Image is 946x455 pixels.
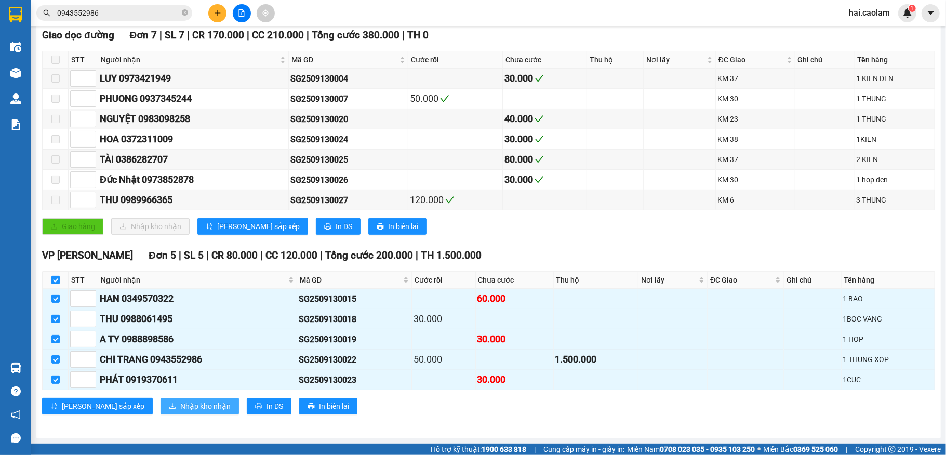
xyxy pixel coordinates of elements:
[299,333,410,346] div: SG2509130019
[299,313,410,326] div: SG2509130018
[10,93,21,104] img: warehouse-icon
[757,447,761,451] span: ⚪️
[247,398,291,414] button: printerIn DS
[717,194,793,206] div: KM 6
[717,113,793,125] div: KM 23
[717,133,793,145] div: KM 38
[857,194,933,206] div: 3 THUNG
[165,29,184,41] span: SL 7
[299,353,410,366] div: SG2509130022
[11,410,21,420] span: notification
[57,7,180,19] input: Tìm tên, số ĐT hoặc mã đơn
[13,67,59,116] b: [PERSON_NAME]
[255,403,262,411] span: printer
[113,13,138,38] img: logo.jpg
[149,249,176,261] span: Đơn 5
[416,249,418,261] span: |
[843,354,933,365] div: 1 THUNG XOP
[336,221,352,232] span: In DS
[289,69,408,89] td: SG2509130004
[857,73,933,84] div: 1 KIEN DEN
[297,289,412,309] td: SG2509130015
[247,29,249,41] span: |
[627,444,755,455] span: Miền Nam
[289,129,408,150] td: SG2509130024
[289,150,408,170] td: SG2509130025
[535,175,544,184] span: check
[504,132,585,146] div: 30.000
[795,51,855,69] th: Ghi chú
[290,173,406,186] div: SG2509130026
[252,29,304,41] span: CC 210.000
[290,153,406,166] div: SG2509130025
[843,293,933,304] div: 1 BAO
[42,29,114,41] span: Giao dọc đường
[208,4,226,22] button: plus
[297,370,412,390] td: SG2509130023
[316,218,361,235] button: printerIn DS
[412,272,475,289] th: Cước rồi
[100,352,295,367] div: CHI TRANG 0943552986
[504,71,585,86] div: 30.000
[888,446,896,453] span: copyright
[161,398,239,414] button: downloadNhập kho nhận
[238,9,245,17] span: file-add
[299,373,410,386] div: SG2509130023
[197,218,308,235] button: sort-ascending[PERSON_NAME] sắp xếp
[503,51,587,69] th: Chưa cước
[214,9,221,17] span: plus
[408,51,503,69] th: Cước rồi
[299,398,357,414] button: printerIn biên lai
[43,9,50,17] span: search
[641,274,697,286] span: Nơi lấy
[857,93,933,104] div: 1 THUNG
[290,133,406,146] div: SG2509130024
[312,29,399,41] span: Tổng cước 380.000
[100,193,287,207] div: THU 0989966365
[9,7,22,22] img: logo-vxr
[431,444,526,455] span: Hỗ trợ kỹ thuật:
[42,398,153,414] button: sort-ascending[PERSON_NAME] sắp xếp
[260,249,263,261] span: |
[211,249,258,261] span: CR 80.000
[233,4,251,22] button: file-add
[325,249,413,261] span: Tổng cước 200.000
[784,272,842,289] th: Ghi chú
[718,54,784,65] span: ĐC Giao
[717,73,793,84] div: KM 37
[262,9,269,17] span: aim
[100,332,295,346] div: A TY 0988898586
[308,403,315,411] span: printer
[410,91,501,106] div: 50.000
[477,291,552,306] div: 60.000
[841,6,898,19] span: hai.caolam
[534,444,536,455] span: |
[42,218,103,235] button: uploadGiao hàng
[69,51,98,69] th: STT
[857,133,933,145] div: 1KIEN
[926,8,936,18] span: caret-down
[440,94,449,103] span: check
[414,312,473,326] div: 30.000
[535,74,544,83] span: check
[179,249,181,261] span: |
[184,249,204,261] span: SL 5
[903,8,912,18] img: icon-new-feature
[324,223,331,231] span: printer
[297,329,412,350] td: SG2509130019
[100,372,295,387] div: PHÁT 0919370611
[206,223,213,231] span: sort-ascending
[504,152,585,167] div: 80.000
[843,374,933,385] div: 1CUC
[445,195,455,205] span: check
[763,444,838,455] span: Miền Bắc
[100,152,287,167] div: TÀI 0386282707
[842,272,935,289] th: Tên hàng
[368,218,427,235] button: printerIn biên lai
[535,114,544,124] span: check
[11,386,21,396] span: question-circle
[130,29,157,41] span: Đơn 7
[257,4,275,22] button: aim
[857,113,933,125] div: 1 THUNG
[100,172,287,187] div: Đức Nhật 0973852878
